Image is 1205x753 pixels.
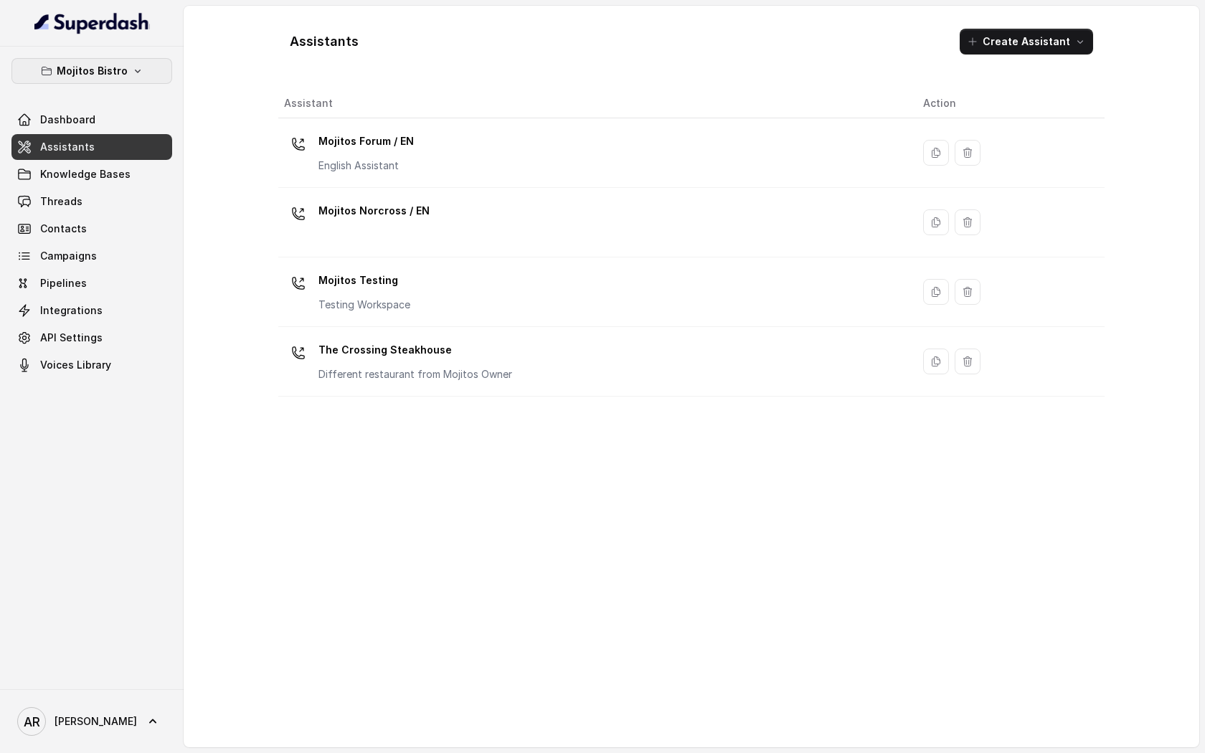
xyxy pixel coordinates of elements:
[11,701,172,742] a: [PERSON_NAME]
[11,243,172,269] a: Campaigns
[11,58,172,84] button: Mojitos Bistro
[40,167,131,181] span: Knowledge Bases
[40,358,111,372] span: Voices Library
[11,107,172,133] a: Dashboard
[11,325,172,351] a: API Settings
[11,352,172,378] a: Voices Library
[11,270,172,296] a: Pipelines
[11,134,172,160] a: Assistants
[318,130,414,153] p: Mojitos Forum / EN
[318,338,512,361] p: The Crossing Steakhouse
[318,158,414,173] p: English Assistant
[40,113,95,127] span: Dashboard
[40,276,87,290] span: Pipelines
[11,216,172,242] a: Contacts
[55,714,137,729] span: [PERSON_NAME]
[40,140,95,154] span: Assistants
[11,298,172,323] a: Integrations
[40,194,82,209] span: Threads
[24,714,40,729] text: AR
[40,249,97,263] span: Campaigns
[34,11,150,34] img: light.svg
[318,199,430,222] p: Mojitos Norcross / EN
[11,189,172,214] a: Threads
[912,89,1105,118] th: Action
[960,29,1093,55] button: Create Assistant
[40,303,103,318] span: Integrations
[318,298,410,312] p: Testing Workspace
[57,62,128,80] p: Mojitos Bistro
[40,331,103,345] span: API Settings
[318,367,512,382] p: Different restaurant from Mojitos Owner
[278,89,912,118] th: Assistant
[290,30,359,53] h1: Assistants
[40,222,87,236] span: Contacts
[318,269,410,292] p: Mojitos Testing
[11,161,172,187] a: Knowledge Bases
